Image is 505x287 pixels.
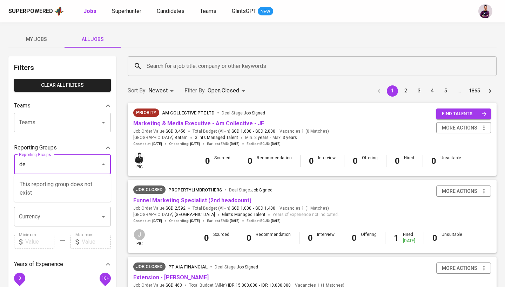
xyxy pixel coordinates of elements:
span: more actions [442,264,477,273]
span: Earliest EMD : [207,141,240,146]
p: Newest [148,86,168,95]
b: 0 [205,156,210,166]
a: Teams [200,7,218,16]
button: more actions [436,262,491,274]
span: find talents [442,110,487,118]
a: GlintsGPT NEW [232,7,273,16]
span: Deal Stage : [215,265,258,269]
span: more actions [442,187,477,196]
span: more actions [442,124,477,132]
button: Open [99,118,108,127]
button: more actions [436,122,491,134]
span: [DATE] [230,218,240,223]
a: Superpoweredapp logo [8,6,64,16]
span: Deal Stage : [222,111,265,115]
div: Open,Closed [208,84,248,97]
div: - [442,238,462,244]
span: Job Signed [237,265,258,269]
button: Go to page 3 [413,85,425,97]
span: SGD 3,456 [166,128,186,134]
p: Teams [14,101,31,110]
button: Clear All filters [14,79,111,92]
div: New Job received from Demand Team [133,108,159,117]
span: Superhunter [112,8,141,14]
b: Jobs [83,8,96,14]
div: - [256,238,291,244]
span: - [253,128,254,134]
span: [GEOGRAPHIC_DATA] , [133,211,215,218]
div: Sourced [214,155,230,167]
span: Job Closed [133,186,166,193]
span: Batam [175,134,188,141]
b: 0 [432,233,437,243]
div: Hired [404,155,414,167]
div: Newest [148,84,176,97]
div: Job already placed by Glints [133,262,166,271]
span: Max. [272,135,297,140]
div: Recommendation [256,232,291,244]
b: 0 [204,233,209,243]
span: [DATE] [152,218,162,223]
span: Years of Experience not indicated. [272,211,339,218]
div: Offering [362,155,378,167]
span: 0 [18,275,21,280]
div: - [318,161,336,167]
div: pic [133,152,146,170]
div: Teams [14,99,111,113]
div: Years of Experience [14,257,111,271]
div: [DATE] [403,238,415,244]
span: Glints Managed Talent [195,135,238,140]
div: Recommendation [257,155,292,167]
div: Salary [14,187,111,201]
div: - [440,161,461,167]
span: Vacancies ( 0 Matches ) [280,128,329,134]
span: All Jobs [69,35,116,44]
img: app logo [54,6,64,16]
b: 0 [431,156,436,166]
span: SGD 1,000 [231,205,251,211]
span: [DATE] [152,141,162,146]
span: Glints Managed Talent [222,212,265,217]
span: [DATE] [190,141,200,146]
div: … [453,87,465,94]
span: Deal Stage : [229,188,272,192]
a: Superhunter [112,7,143,16]
button: Close [99,160,108,169]
span: 10+ [101,275,109,280]
div: Unsuitable [440,155,461,167]
input: Value [25,235,54,249]
a: Candidates [157,7,186,16]
span: AM Collective Pte Ltd [162,110,215,115]
span: GlintsGPT [232,8,256,14]
span: Vacancies ( 1 Matches ) [280,205,329,211]
span: Earliest ECJD : [247,141,281,146]
a: Extension - [PERSON_NAME] [133,274,209,281]
span: PT AIA FINANCIAL [168,264,208,269]
span: 2 years [254,135,269,140]
div: Interview [317,232,335,244]
span: Teams [200,8,216,14]
div: Offering [361,232,377,244]
p: Years of Experience [14,260,63,268]
span: 1 [301,205,304,211]
b: 0 [247,233,251,243]
div: - [213,238,229,244]
span: Min. [245,135,269,140]
span: Earliest EMD : [207,218,240,223]
span: SGD 1,600 [231,128,251,134]
input: Value [82,235,111,249]
span: [GEOGRAPHIC_DATA] , [133,134,188,141]
span: [DATE] [271,141,281,146]
nav: pagination navigation [372,85,497,97]
h6: Filters [14,62,111,73]
span: Onboarding : [169,141,200,146]
span: 1 [301,128,304,134]
div: Hired [403,232,415,244]
div: Sourced [213,232,229,244]
b: 0 [353,156,358,166]
span: My Jobs [13,35,60,44]
div: Interview [318,155,336,167]
span: - [270,134,271,141]
p: Reporting Groups [14,143,57,152]
span: PropertyLimBrothers [168,187,222,192]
